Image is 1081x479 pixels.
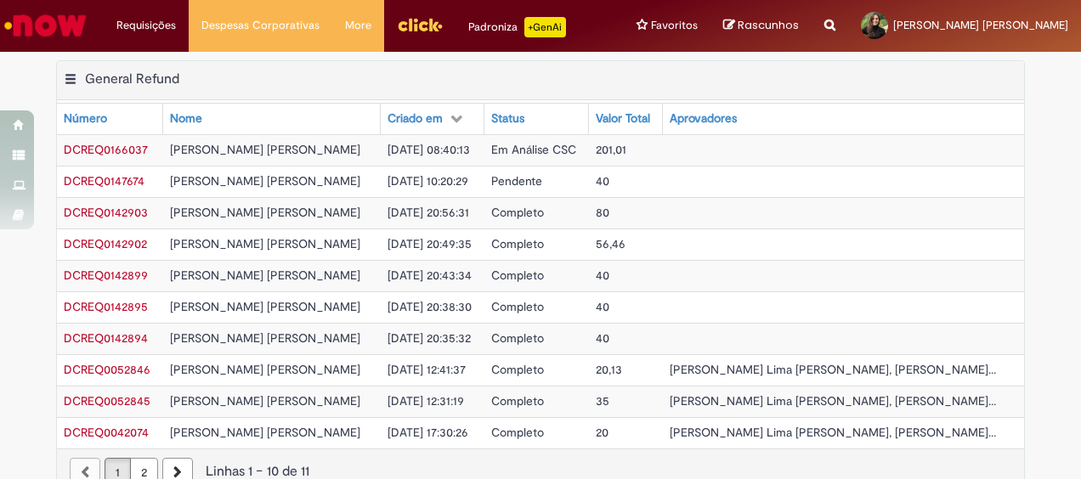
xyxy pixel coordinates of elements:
[491,110,524,127] div: Status
[651,17,698,34] span: Favoritos
[64,205,148,220] span: DCREQ0142903
[64,393,150,409] span: DCREQ0052845
[491,362,544,377] span: Completo
[596,268,609,283] span: 40
[170,362,360,377] span: [PERSON_NAME] [PERSON_NAME]
[388,110,443,127] div: Criado em
[64,362,150,377] span: DCREQ0052846
[170,236,360,251] span: [PERSON_NAME] [PERSON_NAME]
[64,362,150,377] a: Abrir Registro: DCREQ0052846
[468,17,566,37] div: Padroniza
[64,70,77,93] button: General Refund Menu de contexto
[170,142,360,157] span: [PERSON_NAME] [PERSON_NAME]
[170,110,202,127] div: Nome
[170,330,360,346] span: [PERSON_NAME] [PERSON_NAME]
[388,142,470,157] span: [DATE] 08:40:13
[596,330,609,346] span: 40
[893,18,1068,32] span: [PERSON_NAME] [PERSON_NAME]
[85,70,179,87] h2: General Refund
[670,110,737,127] div: Aprovadores
[596,110,650,127] div: Valor Total
[596,142,626,157] span: 201,01
[388,268,472,283] span: [DATE] 20:43:34
[738,17,799,33] span: Rascunhos
[64,268,148,283] span: DCREQ0142899
[596,362,622,377] span: 20,13
[170,425,360,440] span: [PERSON_NAME] [PERSON_NAME]
[670,393,996,409] span: [PERSON_NAME] Lima [PERSON_NAME], [PERSON_NAME]...
[170,205,360,220] span: [PERSON_NAME] [PERSON_NAME]
[491,299,544,314] span: Completo
[491,236,544,251] span: Completo
[388,236,472,251] span: [DATE] 20:49:35
[64,425,149,440] span: DCREQ0042074
[596,299,609,314] span: 40
[64,268,148,283] a: Abrir Registro: DCREQ0142899
[524,17,566,37] p: +GenAi
[596,173,609,189] span: 40
[64,330,148,346] span: DCREQ0142894
[388,205,469,220] span: [DATE] 20:56:31
[388,362,466,377] span: [DATE] 12:41:37
[388,173,468,189] span: [DATE] 10:20:29
[491,268,544,283] span: Completo
[64,236,147,251] a: Abrir Registro: DCREQ0142902
[491,173,542,189] span: Pendente
[64,236,147,251] span: DCREQ0142902
[64,330,148,346] a: Abrir Registro: DCREQ0142894
[491,393,544,409] span: Completo
[64,299,148,314] span: DCREQ0142895
[64,425,149,440] a: Abrir Registro: DCREQ0042074
[170,268,360,283] span: [PERSON_NAME] [PERSON_NAME]
[388,330,471,346] span: [DATE] 20:35:32
[723,18,799,34] a: Rascunhos
[670,362,996,377] span: [PERSON_NAME] Lima [PERSON_NAME], [PERSON_NAME]...
[64,142,148,157] a: Abrir Registro: DCREQ0166037
[170,299,360,314] span: [PERSON_NAME] [PERSON_NAME]
[170,173,360,189] span: [PERSON_NAME] [PERSON_NAME]
[491,142,576,157] span: Em Análise CSC
[596,393,609,409] span: 35
[64,142,148,157] span: DCREQ0166037
[116,17,176,34] span: Requisições
[670,425,996,440] span: [PERSON_NAME] Lima [PERSON_NAME], [PERSON_NAME]...
[596,425,608,440] span: 20
[201,17,320,34] span: Despesas Corporativas
[397,12,443,37] img: click_logo_yellow_360x200.png
[64,173,144,189] a: Abrir Registro: DCREQ0147674
[170,393,360,409] span: [PERSON_NAME] [PERSON_NAME]
[345,17,371,34] span: More
[64,173,144,189] span: DCREQ0147674
[64,393,150,409] a: Abrir Registro: DCREQ0052845
[596,205,609,220] span: 80
[388,393,464,409] span: [DATE] 12:31:19
[491,330,544,346] span: Completo
[491,425,544,440] span: Completo
[64,205,148,220] a: Abrir Registro: DCREQ0142903
[388,425,468,440] span: [DATE] 17:30:26
[64,110,107,127] div: Número
[2,8,89,42] img: ServiceNow
[64,299,148,314] a: Abrir Registro: DCREQ0142895
[596,236,625,251] span: 56,46
[388,299,472,314] span: [DATE] 20:38:30
[491,205,544,220] span: Completo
